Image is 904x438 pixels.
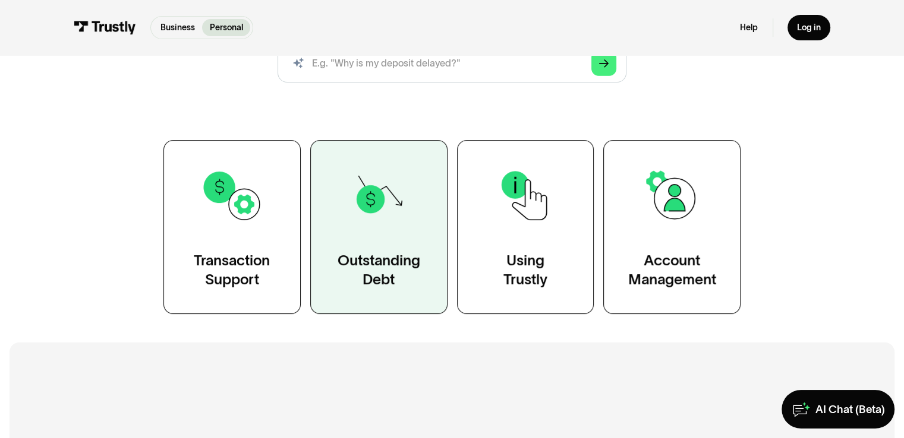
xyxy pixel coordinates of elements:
p: Business [160,21,195,34]
div: Transaction Support [194,251,270,290]
div: Log in [797,22,821,33]
a: Help [740,22,758,33]
input: search [278,44,626,82]
a: Personal [202,19,250,36]
a: Business [153,19,202,36]
div: Using Trustly [503,251,547,290]
a: UsingTrustly [457,140,594,314]
a: Log in [788,15,830,40]
a: OutstandingDebt [310,140,448,314]
a: AccountManagement [603,140,741,314]
img: Trustly Logo [74,21,136,34]
div: AI Chat (Beta) [815,402,885,417]
a: AI Chat (Beta) [782,390,894,429]
div: Outstanding Debt [338,251,420,290]
a: TransactionSupport [163,140,301,314]
div: Account Management [628,251,716,290]
form: Search [278,44,626,82]
p: Personal [210,21,243,34]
